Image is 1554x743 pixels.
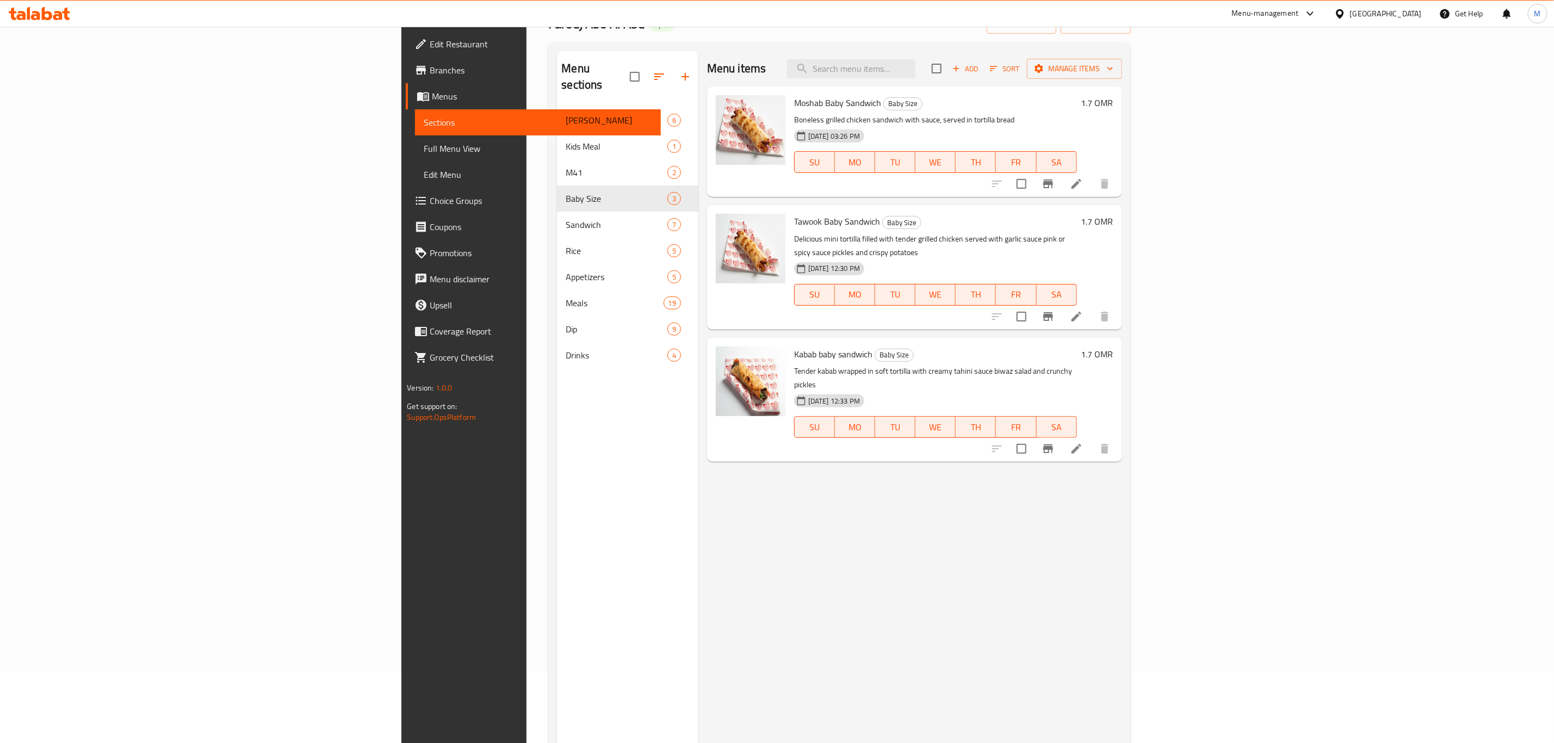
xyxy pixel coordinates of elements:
span: Select to update [1010,172,1033,195]
span: Kabab baby sandwich [794,346,872,362]
div: Dip9 [557,316,698,342]
span: Select section [925,57,948,80]
button: delete [1092,171,1118,197]
button: SA [1037,151,1077,173]
span: Select to update [1010,305,1033,328]
p: Tender kabab wrapped in soft tortilla with creamy tahini sauce biwaz salad and crunchy pickles [794,364,1077,392]
div: items [667,140,681,153]
div: items [667,166,681,179]
button: TH [956,151,996,173]
span: SU [799,287,831,302]
span: Baby Size [884,97,922,110]
span: Upsell [430,299,652,312]
span: import [995,17,1048,30]
span: WE [920,419,951,435]
div: M412 [557,159,698,185]
button: TH [956,416,996,438]
div: Appetizers5 [557,264,698,290]
span: 4 [668,350,680,361]
button: FR [996,151,1036,173]
button: TU [875,416,915,438]
div: items [667,323,681,336]
a: Full Menu View [415,135,661,162]
span: Appetizers [566,270,667,283]
span: Choice Groups [430,194,652,207]
div: Baby Size3 [557,185,698,212]
span: 19 [664,298,680,308]
span: [DATE] 03:26 PM [804,131,864,141]
h6: 1.7 OMR [1081,346,1113,362]
div: Aboody [566,114,667,127]
span: Sort sections [646,64,672,90]
img: Moshab Baby Sandwich [716,95,785,165]
img: Kabab baby sandwich [716,346,785,416]
span: WE [920,287,951,302]
span: export [1069,17,1122,30]
span: [PERSON_NAME] [566,114,667,127]
span: Edit Menu [424,168,652,181]
span: Full Menu View [424,142,652,155]
div: items [667,218,681,231]
button: FR [996,284,1036,306]
span: [DATE] 12:30 PM [804,263,864,274]
div: items [667,114,681,127]
span: TU [880,154,911,170]
button: TH [956,284,996,306]
span: TH [960,287,992,302]
span: Menu disclaimer [430,273,652,286]
div: items [664,296,681,309]
button: SU [794,416,835,438]
span: Menus [432,90,652,103]
a: Coverage Report [406,318,661,344]
button: Manage items [1027,59,1122,79]
button: WE [915,416,956,438]
span: Moshab Baby Sandwich [794,95,881,111]
span: M [1534,8,1541,20]
button: Sort [987,60,1023,77]
span: Coupons [430,220,652,233]
div: Baby Size [883,97,923,110]
img: Tawook Baby Sandwich [716,214,785,283]
button: WE [915,151,956,173]
div: Menu-management [1232,7,1299,20]
h6: 1.7 OMR [1081,214,1113,229]
a: Branches [406,57,661,83]
nav: Menu sections [557,103,698,373]
span: 2 [668,168,680,178]
span: M41 [566,166,667,179]
span: SU [799,419,831,435]
button: SA [1037,416,1077,438]
a: Edit menu item [1070,310,1083,323]
span: SA [1041,419,1073,435]
div: Baby Size [875,349,914,362]
span: TH [960,154,992,170]
p: Delicious mini tortilla filled with tender grilled chicken served with garlic sauce pink or spicy... [794,232,1077,259]
button: SU [794,151,835,173]
a: Edit Menu [415,162,661,188]
span: MO [839,419,871,435]
div: Rice5 [557,238,698,264]
button: Branch-specific-item [1035,171,1061,197]
span: Sort items [983,60,1027,77]
a: Edit menu item [1070,177,1083,190]
div: Sandwich7 [557,212,698,238]
a: Edit menu item [1070,442,1083,455]
span: Get support on: [407,399,457,413]
button: Add section [672,64,698,90]
div: Meals [566,296,663,309]
span: Dip [566,323,667,336]
span: SA [1041,154,1073,170]
div: [PERSON_NAME]6 [557,107,698,133]
button: WE [915,284,956,306]
div: items [667,192,681,205]
span: Rice [566,244,667,257]
span: Branches [430,64,652,77]
span: Sections [424,116,652,129]
button: Add [948,60,983,77]
span: TU [880,287,911,302]
div: Drinks4 [557,342,698,368]
button: delete [1092,304,1118,330]
input: search [787,59,915,78]
span: [DATE] 12:33 PM [804,396,864,406]
span: Add item [948,60,983,77]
